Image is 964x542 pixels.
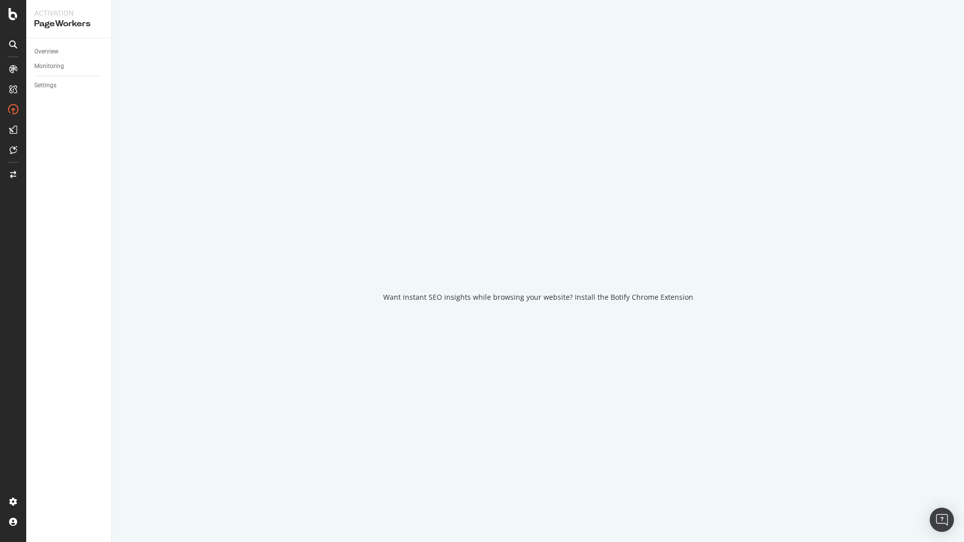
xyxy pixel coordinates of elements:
[34,80,104,91] a: Settings
[34,61,64,72] div: Monitoring
[930,508,954,532] div: Open Intercom Messenger
[34,61,104,72] a: Monitoring
[34,8,103,18] div: Activation
[34,80,56,91] div: Settings
[34,46,58,57] div: Overview
[34,46,104,57] a: Overview
[383,292,693,302] div: Want instant SEO insights while browsing your website? Install the Botify Chrome Extension
[34,18,103,30] div: PageWorkers
[502,240,574,276] div: animation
